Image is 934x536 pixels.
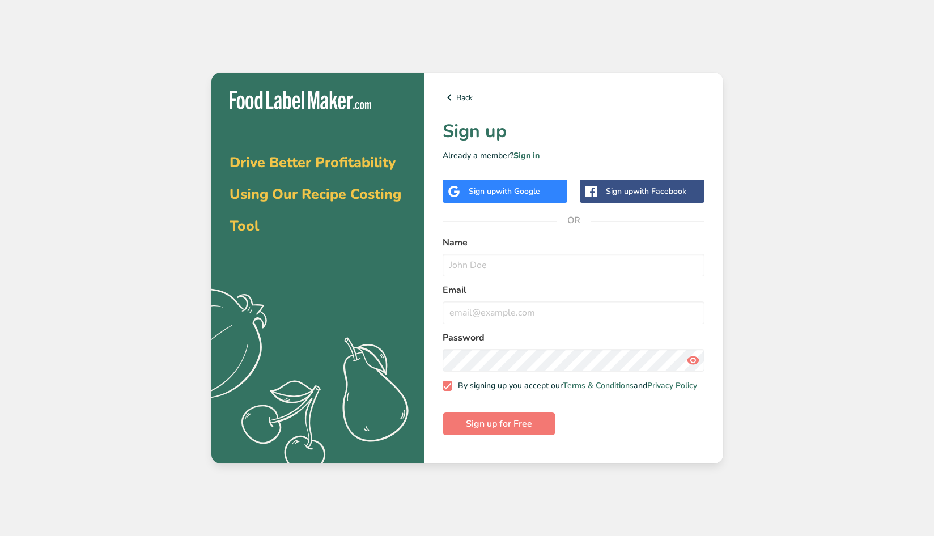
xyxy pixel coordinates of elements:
span: By signing up you accept our and [452,381,697,391]
span: Drive Better Profitability Using Our Recipe Costing Tool [230,153,401,236]
a: Back [443,91,705,104]
label: Name [443,236,705,249]
span: Sign up for Free [466,417,532,431]
span: OR [557,203,591,237]
div: Sign up [469,185,540,197]
a: Terms & Conditions [563,380,634,391]
a: Privacy Policy [647,380,697,391]
p: Already a member? [443,150,705,161]
h1: Sign up [443,118,705,145]
span: with Facebook [633,186,686,197]
input: John Doe [443,254,705,276]
label: Password [443,331,705,344]
button: Sign up for Free [443,412,555,435]
img: Food Label Maker [230,91,371,109]
a: Sign in [513,150,540,161]
div: Sign up [606,185,686,197]
input: email@example.com [443,301,705,324]
label: Email [443,283,705,297]
span: with Google [496,186,540,197]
